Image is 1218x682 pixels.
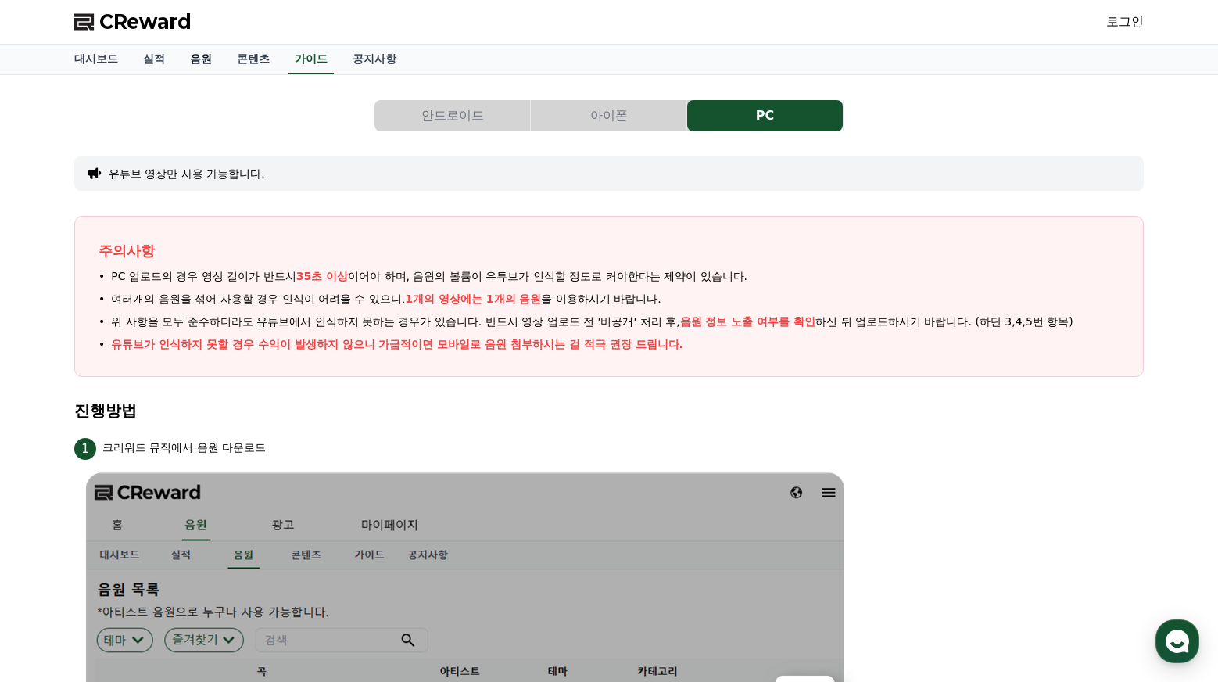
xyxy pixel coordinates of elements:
span: 여러개의 음원을 섞어 사용할 경우 인식이 어려울 수 있으니, 을 이용하시기 바랍니다. [111,291,661,307]
span: 대화 [143,520,162,533]
span: 설정 [242,519,260,532]
a: 콘텐츠 [224,45,282,74]
button: 유튜브 영상만 사용 가능합니다. [109,166,265,181]
a: 대시보드 [62,45,131,74]
a: 공지사항 [340,45,409,74]
a: 가이드 [288,45,334,74]
button: 안드로이드 [374,100,530,131]
span: 음원 정보 노출 여부를 확인 [680,315,816,328]
p: 유튜브가 인식하지 못할 경우 수익이 발생하지 않으니 가급적이면 모바일로 음원 첨부하시는 걸 적극 권장 드립니다. [111,336,683,353]
a: 로그인 [1106,13,1144,31]
span: CReward [99,9,192,34]
button: PC [687,100,843,131]
p: 크리워드 뮤직에서 음원 다운로드 [102,440,266,456]
a: 실적 [131,45,177,74]
h4: 진행방법 [74,402,1144,419]
a: CReward [74,9,192,34]
span: 1 [74,438,96,460]
span: 35초 이상 [296,270,348,282]
a: 설정 [202,496,300,535]
a: PC [687,100,844,131]
span: PC 업로드의 경우 영상 길이가 반드시 이어야 하며, 음원의 볼륨이 유튜브가 인식할 정도로 커야한다는 제약이 있습니다. [111,268,747,285]
a: 안드로이드 [374,100,531,131]
a: 대화 [103,496,202,535]
a: 음원 [177,45,224,74]
a: 홈 [5,496,103,535]
span: 홈 [49,519,59,532]
button: 아이폰 [531,100,686,131]
a: 아이폰 [531,100,687,131]
span: 위 사항을 모두 준수하더라도 유튜브에서 인식하지 못하는 경우가 있습니다. 반드시 영상 업로드 전 '비공개' 처리 후, 하신 뒤 업로드하시기 바랍니다. (하단 3,4,5번 항목) [111,314,1073,330]
p: 주의사항 [99,240,1119,262]
span: 1개의 영상에는 1개의 음원 [405,293,541,305]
